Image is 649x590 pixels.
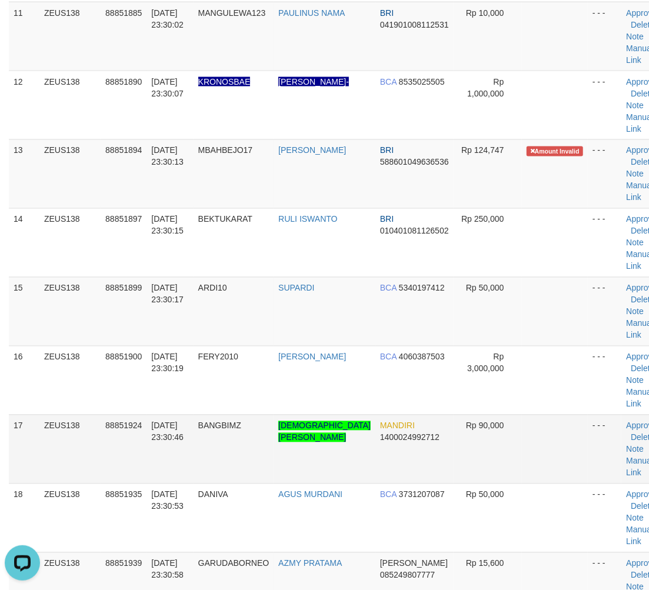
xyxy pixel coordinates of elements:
[198,559,269,568] span: GARUDABORNEO
[380,490,397,499] span: BCA
[588,484,621,552] td: - - -
[380,8,394,18] span: BRI
[39,2,101,71] td: ZEUS138
[151,421,184,442] span: [DATE] 23:30:46
[198,284,227,293] span: ARDI10
[198,146,253,155] span: MBAHBEJO17
[9,71,39,139] td: 12
[9,346,39,415] td: 16
[105,421,142,431] span: 88851924
[588,139,621,208] td: - - -
[105,490,142,499] span: 88851935
[380,215,394,224] span: BRI
[399,77,445,86] span: Copy 8535025505 to clipboard
[105,215,142,224] span: 88851897
[278,421,371,442] a: [DEMOGRAPHIC_DATA][PERSON_NAME]
[39,277,101,346] td: ZEUS138
[278,8,345,18] a: PAULINUS NAMA
[588,2,621,71] td: - - -
[380,284,397,293] span: BCA
[380,433,440,442] span: Copy 1400024992712 to clipboard
[9,2,39,71] td: 11
[380,158,449,167] span: Copy 588601049636536 to clipboard
[39,208,101,277] td: ZEUS138
[380,421,415,431] span: MANDIRI
[588,415,621,484] td: - - -
[380,559,448,568] span: [PERSON_NAME]
[278,490,342,499] a: AGUS MURDANI
[466,421,504,431] span: Rp 90,000
[467,77,504,98] span: Rp 1,000,000
[9,139,39,208] td: 13
[466,8,504,18] span: Rp 10,000
[105,8,142,18] span: 88851885
[626,376,644,385] a: Note
[466,490,504,499] span: Rp 50,000
[461,215,504,224] span: Rp 250,000
[151,215,184,236] span: [DATE] 23:30:15
[39,71,101,139] td: ZEUS138
[39,484,101,552] td: ZEUS138
[151,559,184,580] span: [DATE] 23:30:58
[278,77,349,86] a: [PERSON_NAME]-
[198,490,228,499] span: DANIVA
[461,146,504,155] span: Rp 124,747
[39,139,101,208] td: ZEUS138
[105,352,142,362] span: 88851900
[626,169,644,179] a: Note
[588,346,621,415] td: - - -
[626,514,644,523] a: Note
[151,490,184,511] span: [DATE] 23:30:53
[399,490,445,499] span: Copy 3731207087 to clipboard
[467,352,504,374] span: Rp 3,000,000
[9,277,39,346] td: 15
[466,559,504,568] span: Rp 15,600
[399,284,445,293] span: Copy 5340197412 to clipboard
[198,8,266,18] span: MANGULEWA123
[198,215,252,224] span: BEKTUKARAT
[9,208,39,277] td: 14
[105,559,142,568] span: 88851939
[198,421,241,431] span: BANGBIMZ
[278,146,346,155] a: [PERSON_NAME]
[588,208,621,277] td: - - -
[626,445,644,454] a: Note
[380,571,435,580] span: Copy 085249807777 to clipboard
[466,284,504,293] span: Rp 50,000
[588,277,621,346] td: - - -
[380,352,397,362] span: BCA
[39,346,101,415] td: ZEUS138
[39,415,101,484] td: ZEUS138
[105,77,142,86] span: 88851890
[105,146,142,155] span: 88851894
[151,146,184,167] span: [DATE] 23:30:13
[380,77,397,86] span: BCA
[626,101,644,110] a: Note
[380,146,394,155] span: BRI
[527,146,583,156] span: Amount is not matched
[151,284,184,305] span: [DATE] 23:30:17
[9,484,39,552] td: 18
[278,559,342,568] a: AZMY PRATAMA
[5,5,40,40] button: Open LiveChat chat widget
[626,238,644,248] a: Note
[9,415,39,484] td: 17
[105,284,142,293] span: 88851899
[151,8,184,29] span: [DATE] 23:30:02
[151,77,184,98] span: [DATE] 23:30:07
[151,352,184,374] span: [DATE] 23:30:19
[198,352,238,362] span: FERY2010
[278,352,346,362] a: [PERSON_NAME]
[278,215,337,224] a: RULI ISWANTO
[278,284,314,293] a: SUPARDI
[380,20,449,29] span: Copy 041901008112531 to clipboard
[380,226,449,236] span: Copy 010401081126502 to clipboard
[626,32,644,41] a: Note
[198,77,251,86] span: Nama rekening ada tanda titik/strip, harap diedit
[399,352,445,362] span: Copy 4060387503 to clipboard
[626,307,644,316] a: Note
[588,71,621,139] td: - - -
